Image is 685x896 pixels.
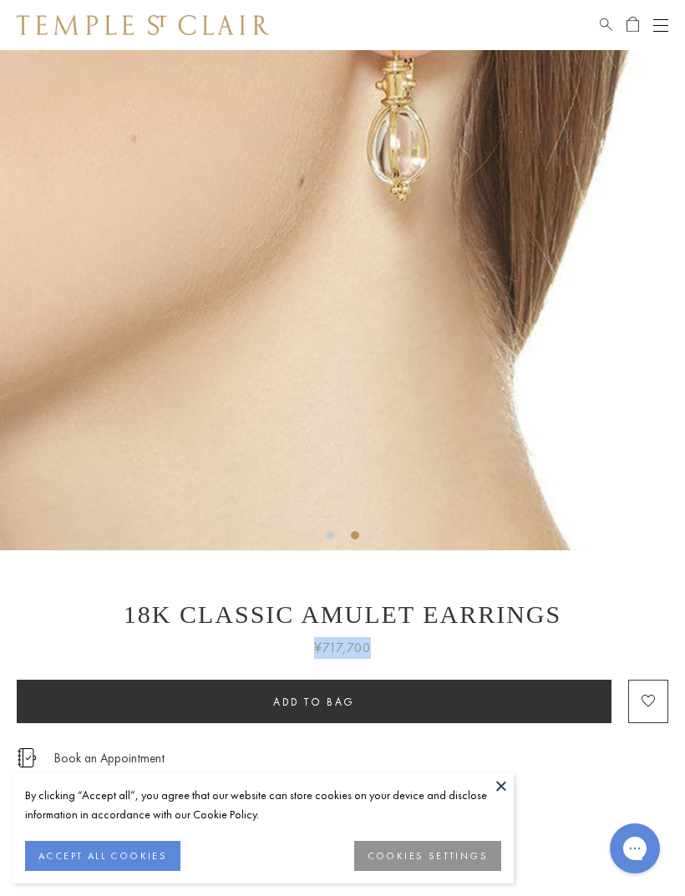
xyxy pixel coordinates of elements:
[25,841,180,871] button: ACCEPT ALL COOKIES
[17,15,269,35] img: Temple St. Clair
[653,15,668,35] button: Open navigation
[273,695,355,709] span: Add to bag
[354,841,501,871] button: COOKIES SETTINGS
[601,818,668,879] iframe: Gorgias live chat messenger
[17,748,37,767] img: icon_appointment.svg
[54,749,165,767] a: Book an Appointment
[25,786,501,824] div: By clicking “Accept all”, you agree that our website can store cookies on your device and disclos...
[314,637,371,659] span: ¥717,700
[600,15,612,35] a: Search
[17,600,668,629] h1: 18K Classic Amulet Earrings
[627,15,639,35] a: Open Shopping Bag
[17,680,611,723] button: Add to bag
